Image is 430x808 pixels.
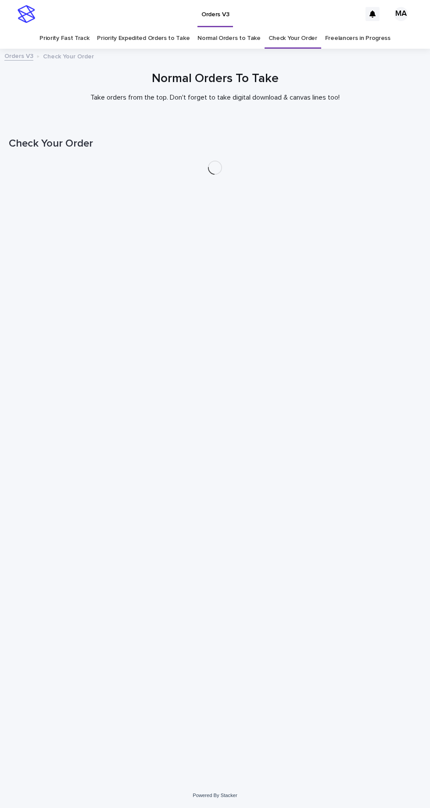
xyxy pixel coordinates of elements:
[193,793,237,798] a: Powered By Stacker
[97,28,190,49] a: Priority Expedited Orders to Take
[197,28,261,49] a: Normal Orders to Take
[39,93,391,102] p: Take orders from the top. Don't forget to take digital download & canvas lines too!
[43,51,94,61] p: Check Your Order
[4,50,33,61] a: Orders V3
[9,137,421,150] h1: Check Your Order
[9,72,421,86] h1: Normal Orders To Take
[269,28,317,49] a: Check Your Order
[325,28,391,49] a: Freelancers in Progress
[394,7,408,21] div: MA
[39,28,89,49] a: Priority Fast Track
[18,5,35,23] img: stacker-logo-s-only.png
